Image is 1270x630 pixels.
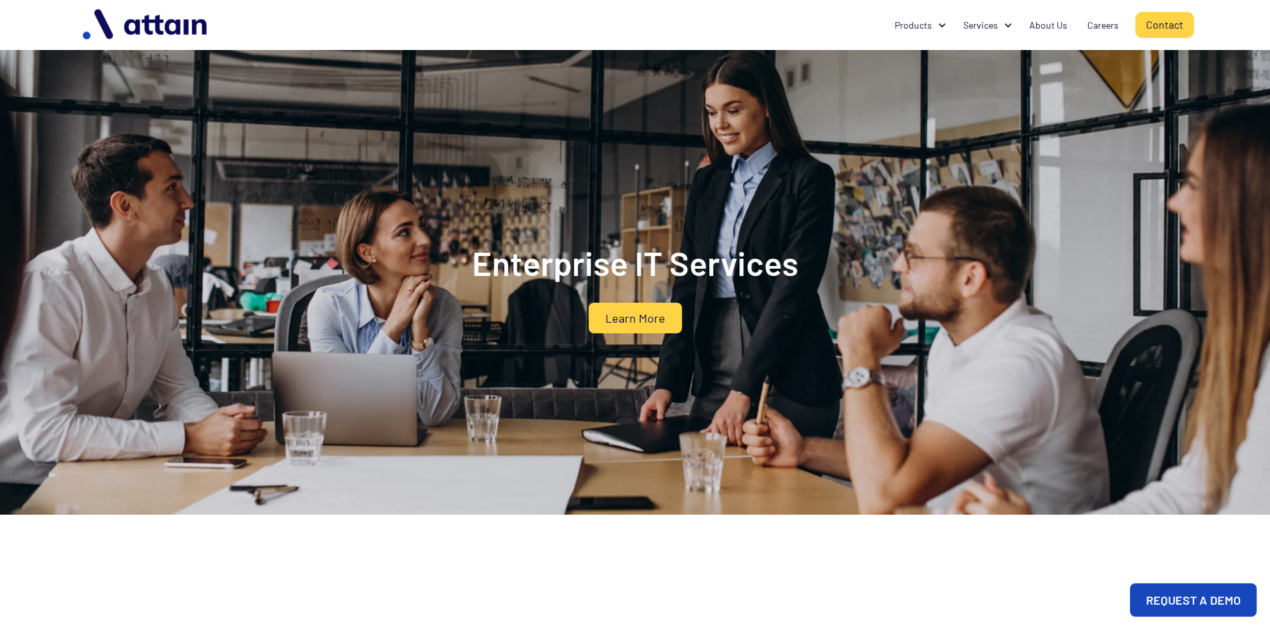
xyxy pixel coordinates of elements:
[1077,13,1129,38] a: Careers
[895,19,932,32] div: Products
[1019,13,1077,38] a: About Us
[1029,19,1067,32] div: About Us
[1135,12,1194,38] a: Contact
[1130,583,1257,617] a: REQUEST A DEMO
[589,303,682,333] a: Learn More
[963,19,998,32] div: Services
[369,243,902,283] h2: Enterprise IT Services
[76,4,216,46] img: logo
[1087,19,1119,32] div: Careers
